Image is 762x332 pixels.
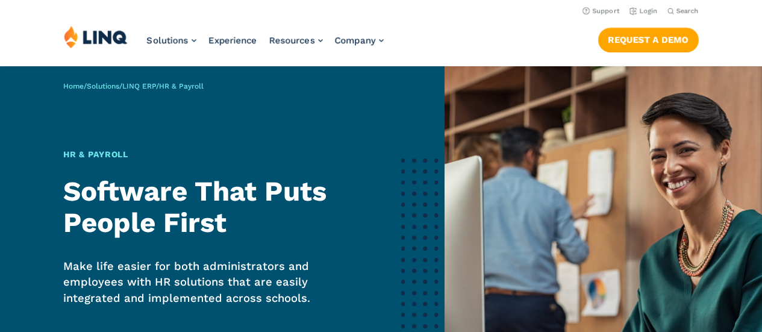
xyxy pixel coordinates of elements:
nav: Primary Navigation [147,25,384,65]
span: Search [676,7,699,15]
strong: Software That Puts People First [63,175,326,239]
a: Company [335,35,384,46]
h1: HR & Payroll [63,148,363,161]
span: Company [335,35,376,46]
a: Experience [208,35,257,46]
span: Solutions [147,35,189,46]
a: Home [63,82,84,90]
a: Solutions [147,35,196,46]
a: LINQ ERP [122,82,156,90]
a: Request a Demo [598,28,699,52]
nav: Button Navigation [598,25,699,52]
span: Resources [269,35,315,46]
span: / / / [63,82,204,90]
p: Make life easier for both administrators and employees with HR solutions that are easily integrat... [63,258,363,306]
a: Solutions [87,82,119,90]
button: Open Search Bar [667,7,699,16]
a: Support [582,7,620,15]
span: HR & Payroll [159,82,204,90]
a: Login [629,7,658,15]
a: Resources [269,35,323,46]
img: LINQ | K‑12 Software [64,25,128,48]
